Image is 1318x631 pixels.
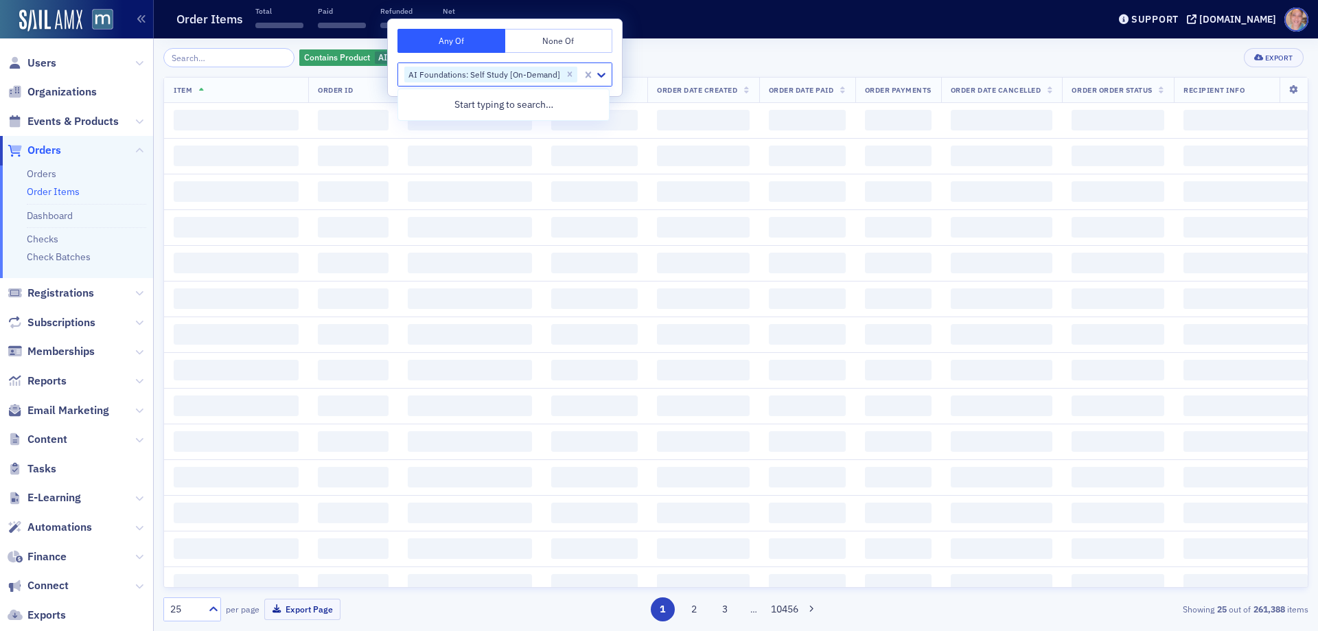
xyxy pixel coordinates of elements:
span: ‌ [657,538,750,559]
span: ‌ [1072,146,1164,166]
input: Search… [163,48,294,67]
a: Orders [27,168,56,180]
a: Connect [8,578,69,593]
button: Any Of [397,29,505,53]
span: ‌ [657,467,750,487]
span: Users [27,56,56,71]
span: ‌ [408,538,533,559]
span: ‌ [551,395,638,416]
button: Export [1244,48,1304,67]
span: ‌ [1183,253,1308,273]
span: ‌ [865,181,932,202]
div: Remove AI Foundations: Self Study [On-Demand] [562,67,577,83]
span: ‌ [657,503,750,523]
span: ‌ [408,395,533,416]
div: Export [1265,54,1293,62]
p: Total [255,6,303,16]
span: ‌ [769,467,846,487]
span: ‌ [1072,217,1164,238]
span: ‌ [769,574,846,595]
span: ‌ [318,217,389,238]
a: Registrations [8,286,94,301]
span: ‌ [951,395,1053,416]
span: ‌ [318,503,389,523]
span: ‌ [657,395,750,416]
a: SailAMX [19,10,82,32]
span: ‌ [1183,181,1308,202]
span: ‌ [865,503,932,523]
span: ‌ [951,467,1053,487]
a: Email Marketing [8,403,109,418]
span: ‌ [769,253,846,273]
span: ‌ [551,503,638,523]
span: ‌ [551,431,638,452]
span: ‌ [1072,467,1164,487]
span: ‌ [769,395,846,416]
span: Order Date Paid [769,85,834,95]
span: ‌ [1072,181,1164,202]
span: Finance [27,549,67,564]
span: ‌ [1072,110,1164,130]
button: 2 [682,597,706,621]
span: ‌ [551,146,638,166]
span: ‌ [1183,217,1308,238]
span: ‌ [174,324,299,345]
span: ‌ [865,288,932,309]
span: ‌ [657,288,750,309]
button: 1 [651,597,675,621]
span: Contains Product [304,51,370,62]
span: ‌ [769,503,846,523]
span: ‌ [865,395,932,416]
span: ‌ [865,360,932,380]
span: ‌ [1072,288,1164,309]
span: ‌ [951,217,1053,238]
span: ‌ [769,431,846,452]
span: ‌ [865,217,932,238]
button: Export Page [264,599,340,620]
span: ‌ [174,467,299,487]
span: ‌ [318,574,389,595]
span: ‌ [1072,503,1164,523]
span: ‌ [769,181,846,202]
span: Memberships [27,344,95,359]
span: ‌ [255,23,303,28]
div: AI Foundations: Self Study [On-Demand] [404,67,562,83]
a: Events & Products [8,114,119,129]
span: ‌ [657,217,750,238]
span: ‌ [174,395,299,416]
a: Automations [8,520,92,535]
span: ‌ [769,538,846,559]
span: ‌ [318,324,389,345]
span: ‌ [951,503,1053,523]
span: ‌ [657,324,750,345]
span: ‌ [408,217,533,238]
span: Orders [27,143,61,158]
span: Profile [1284,8,1308,32]
span: Tasks [27,461,56,477]
span: ‌ [1183,110,1308,130]
span: ‌ [408,324,533,345]
div: AI Foundations: Self Study [On-Demand] [299,49,554,67]
span: ‌ [318,360,389,380]
span: ‌ [951,110,1053,130]
span: ‌ [174,360,299,380]
span: ‌ [318,538,389,559]
a: Exports [8,608,66,623]
div: Support [1131,13,1179,25]
span: ‌ [951,574,1053,595]
span: ‌ [1183,503,1308,523]
span: Order Date Cancelled [951,85,1041,95]
span: ‌ [174,217,299,238]
span: ‌ [318,395,389,416]
span: ‌ [865,467,932,487]
span: ‌ [174,503,299,523]
img: SailAMX [92,9,113,30]
span: ‌ [769,110,846,130]
span: ‌ [408,181,533,202]
span: ‌ [769,217,846,238]
span: ‌ [865,324,932,345]
span: ‌ [1183,467,1308,487]
span: ‌ [951,538,1053,559]
a: Reports [8,374,67,389]
span: ‌ [1183,146,1308,166]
